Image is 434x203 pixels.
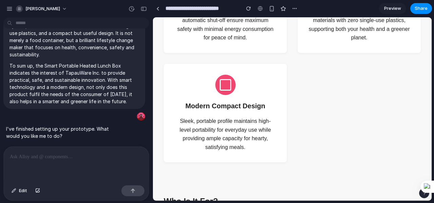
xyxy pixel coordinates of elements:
a: Preview [379,3,406,14]
button: [PERSON_NAME] [13,3,71,14]
button: Share [410,3,432,14]
span: Edit [19,187,27,194]
span: Preview [384,5,401,12]
p: I've finished setting up your prototype. What would you like me to do? [6,125,119,140]
h2: Who Is It For? [11,178,268,190]
span: Share [415,5,428,12]
p: Sleek, portable profile maintains high-level portability for everyday use while providing ample c... [22,99,123,134]
span: [PERSON_NAME] [25,5,60,12]
h3: Modern Compact Design [33,83,113,94]
p: TapauWare, as compared to the traditional products, has a greater level of safety due to its inte... [9,8,139,58]
p: To sum up, the Smart Portable Heated Lunch Box indicates the interest of TapauWare Inc. to provid... [9,62,139,105]
button: Edit [8,185,31,196]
